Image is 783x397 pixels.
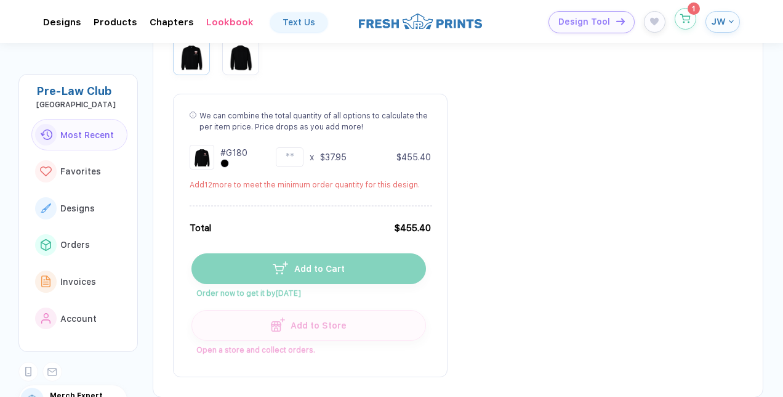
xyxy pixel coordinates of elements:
[31,155,127,187] button: link to iconFavorites
[31,229,127,261] button: link to iconOrders
[359,12,482,31] img: logo
[31,119,127,151] button: link to iconMost Recent
[310,151,314,163] div: x
[60,203,95,213] span: Designs
[60,240,90,250] span: Orders
[288,264,345,274] span: Add to Cart
[31,303,127,335] button: link to iconAccount
[41,313,51,324] img: link to icon
[94,17,137,28] div: ProductsToggle dropdown menu
[190,179,431,190] div: Add 12 more to meet the minimum order quantity for this design.
[271,317,285,332] img: icon
[41,239,51,250] img: link to icon
[285,321,347,330] span: Add to Store
[60,166,101,176] span: Favorites
[36,84,127,97] div: Pre-Law Club
[199,110,431,133] div: We can combine the total quantity of all options to calculate the per item price. Price drops as ...
[270,12,327,32] a: Text Us
[705,11,740,33] button: JW
[616,18,625,25] img: icon
[41,276,51,287] img: link to icon
[176,41,207,72] img: 88ee6ca7-8c1e-4c24-b170-3b4e746f75c0_nt_front_1759441584241.jpg
[206,17,254,28] div: LookbookToggle dropdown menu chapters
[711,16,726,27] span: JW
[60,314,97,324] span: Account
[43,17,81,28] div: DesignsToggle dropdown menu
[396,151,431,163] div: $455.40
[191,310,426,341] button: iconAdd to Store
[191,341,425,354] span: Open a store and collect orders.
[60,130,114,140] span: Most Recent
[150,17,194,28] div: ChaptersToggle dropdown menu chapters
[31,192,127,224] button: link to iconDesigns
[40,166,52,177] img: link to icon
[548,11,635,33] button: Design Toolicon
[36,100,127,109] div: Bentley University
[190,145,214,170] img: Design Group Summary Cell
[558,17,610,27] span: Design Tool
[688,2,700,15] sup: 1
[692,5,695,12] span: 1
[394,221,431,235] div: $455.40
[220,147,247,159] div: # G180
[206,17,254,28] div: Lookbook
[283,17,315,27] div: Text Us
[191,284,425,298] span: Order now to get it by [DATE]
[31,266,127,298] button: link to iconInvoices
[273,261,288,274] img: icon
[225,41,256,72] img: 88ee6ca7-8c1e-4c24-b170-3b4e746f75c0_nt_back_1759441584244.jpg
[40,129,52,140] img: link to icon
[320,151,347,163] div: $37.95
[191,253,426,284] button: iconAdd to Cart
[190,221,211,235] div: Total
[41,203,51,213] img: link to icon
[60,277,96,287] span: Invoices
